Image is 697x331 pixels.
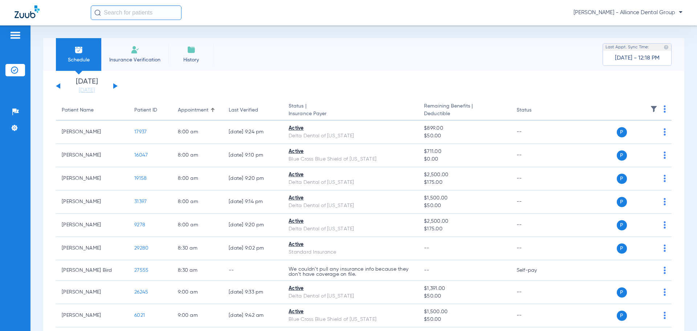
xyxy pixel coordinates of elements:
[424,292,505,300] span: $50.00
[289,267,412,277] p: We couldn’t pull any insurance info because they don’t have coverage on file.
[131,45,139,54] img: Manual Insurance Verification
[424,308,505,316] span: $1,500.00
[664,221,666,229] img: group-dot-blue.svg
[289,202,412,210] div: Delta Dental of [US_STATE]
[223,281,283,304] td: [DATE] 9:33 PM
[617,220,627,230] span: P
[664,45,669,50] img: last sync help info
[511,281,560,304] td: --
[65,87,109,94] a: [DATE]
[134,106,166,114] div: Patient ID
[664,245,666,252] img: group-dot-blue.svg
[511,237,560,260] td: --
[172,304,223,327] td: 9:00 AM
[62,106,94,114] div: Patient Name
[289,316,412,323] div: Blue Cross Blue Shield of [US_STATE]
[289,132,412,140] div: Delta Dental of [US_STATE]
[424,156,505,163] span: $0.00
[172,190,223,214] td: 8:00 AM
[62,106,123,114] div: Patient Name
[56,260,129,281] td: [PERSON_NAME] Bird
[664,267,666,274] img: group-dot-blue.svg
[56,304,129,327] td: [PERSON_NAME]
[283,100,418,121] th: Status |
[56,144,129,167] td: [PERSON_NAME]
[134,199,147,204] span: 31397
[424,202,505,210] span: $50.00
[424,316,505,323] span: $50.00
[74,45,83,54] img: Schedule
[172,144,223,167] td: 8:00 AM
[424,246,429,251] span: --
[187,45,196,54] img: History
[289,171,412,179] div: Active
[424,179,505,186] span: $175.00
[424,218,505,225] span: $2,500.00
[606,44,649,51] span: Last Appt. Sync Time:
[664,312,666,319] img: group-dot-blue.svg
[617,150,627,161] span: P
[134,129,147,134] span: 17937
[56,121,129,144] td: [PERSON_NAME]
[56,214,129,237] td: [PERSON_NAME]
[223,260,283,281] td: --
[650,105,657,113] img: filter.svg
[56,281,129,304] td: [PERSON_NAME]
[178,106,208,114] div: Appointment
[664,198,666,205] img: group-dot-blue.svg
[134,106,157,114] div: Patient ID
[229,106,258,114] div: Last Verified
[178,106,217,114] div: Appointment
[289,125,412,132] div: Active
[56,237,129,260] td: [PERSON_NAME]
[418,100,510,121] th: Remaining Benefits |
[424,268,429,273] span: --
[617,287,627,298] span: P
[617,174,627,184] span: P
[615,55,660,62] span: [DATE] - 12:18 PM
[289,110,412,118] span: Insurance Payer
[511,121,560,144] td: --
[172,260,223,281] td: 8:30 AM
[424,110,505,118] span: Deductible
[94,9,101,16] img: Search Icon
[15,5,40,18] img: Zuub Logo
[511,190,560,214] td: --
[289,225,412,233] div: Delta Dental of [US_STATE]
[424,171,505,179] span: $2,500.00
[664,175,666,182] img: group-dot-blue.svg
[289,285,412,292] div: Active
[134,268,148,273] span: 27555
[617,311,627,321] span: P
[511,214,560,237] td: --
[107,56,163,64] span: Insurance Verification
[223,167,283,190] td: [DATE] 9:20 PM
[617,127,627,137] span: P
[223,304,283,327] td: [DATE] 9:42 AM
[172,167,223,190] td: 8:00 AM
[511,100,560,121] th: Status
[56,190,129,214] td: [PERSON_NAME]
[56,167,129,190] td: [PERSON_NAME]
[223,190,283,214] td: [DATE] 9:14 PM
[664,105,666,113] img: group-dot-blue.svg
[134,246,148,251] span: 29280
[172,214,223,237] td: 8:00 AM
[223,237,283,260] td: [DATE] 9:02 PM
[134,222,145,227] span: 9278
[229,106,277,114] div: Last Verified
[424,194,505,202] span: $1,500.00
[574,9,682,16] span: [PERSON_NAME] - Alliance Dental Group
[424,125,505,132] span: $899.00
[223,144,283,167] td: [DATE] 9:10 PM
[664,152,666,159] img: group-dot-blue.svg
[289,308,412,316] div: Active
[511,260,560,281] td: Self-pay
[617,197,627,207] span: P
[289,194,412,202] div: Active
[289,249,412,256] div: Standard Insurance
[172,121,223,144] td: 8:00 AM
[134,290,148,295] span: 26245
[172,281,223,304] td: 9:00 AM
[134,153,148,158] span: 16047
